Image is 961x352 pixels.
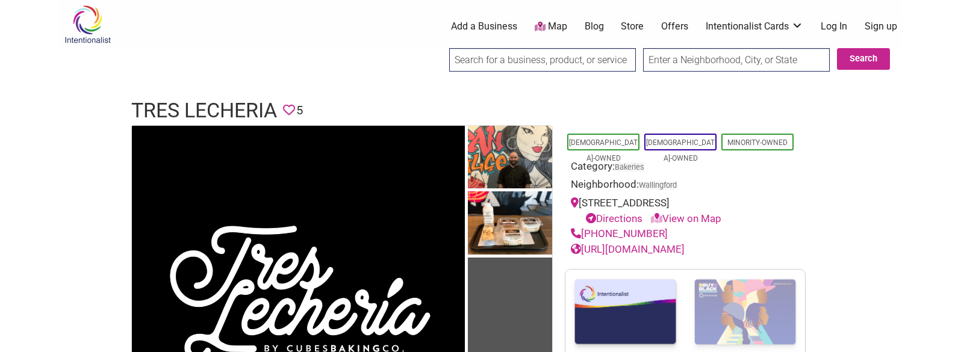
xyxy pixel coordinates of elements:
h1: Tres Lecheria [131,96,277,125]
a: Log In [821,20,847,33]
a: Map [535,20,567,34]
a: Directions [586,212,642,224]
a: Intentionalist Cards [706,20,803,33]
a: [DEMOGRAPHIC_DATA]-Owned [569,138,638,162]
img: Intentionalist [59,5,116,44]
div: Category: [571,159,800,178]
span: 5 [296,101,303,120]
a: Offers [661,20,688,33]
span: Wallingford [639,182,677,190]
a: [DEMOGRAPHIC_DATA]-Owned [646,138,715,162]
input: Enter a Neighborhood, City, or State [643,48,830,72]
a: Store [621,20,644,33]
a: [URL][DOMAIN_NAME] [571,243,685,255]
a: View on Map [651,212,721,224]
a: [PHONE_NUMBER] [571,227,668,239]
input: Search for a business, product, or service [449,48,636,72]
a: Blog [585,20,604,33]
div: Neighborhood: [571,177,800,196]
a: Minority-Owned [727,138,788,147]
button: Search [837,48,890,70]
div: [STREET_ADDRESS] [571,196,800,226]
a: Add a Business [451,20,517,33]
a: Sign up [865,20,897,33]
a: Bakeries [615,162,644,171]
